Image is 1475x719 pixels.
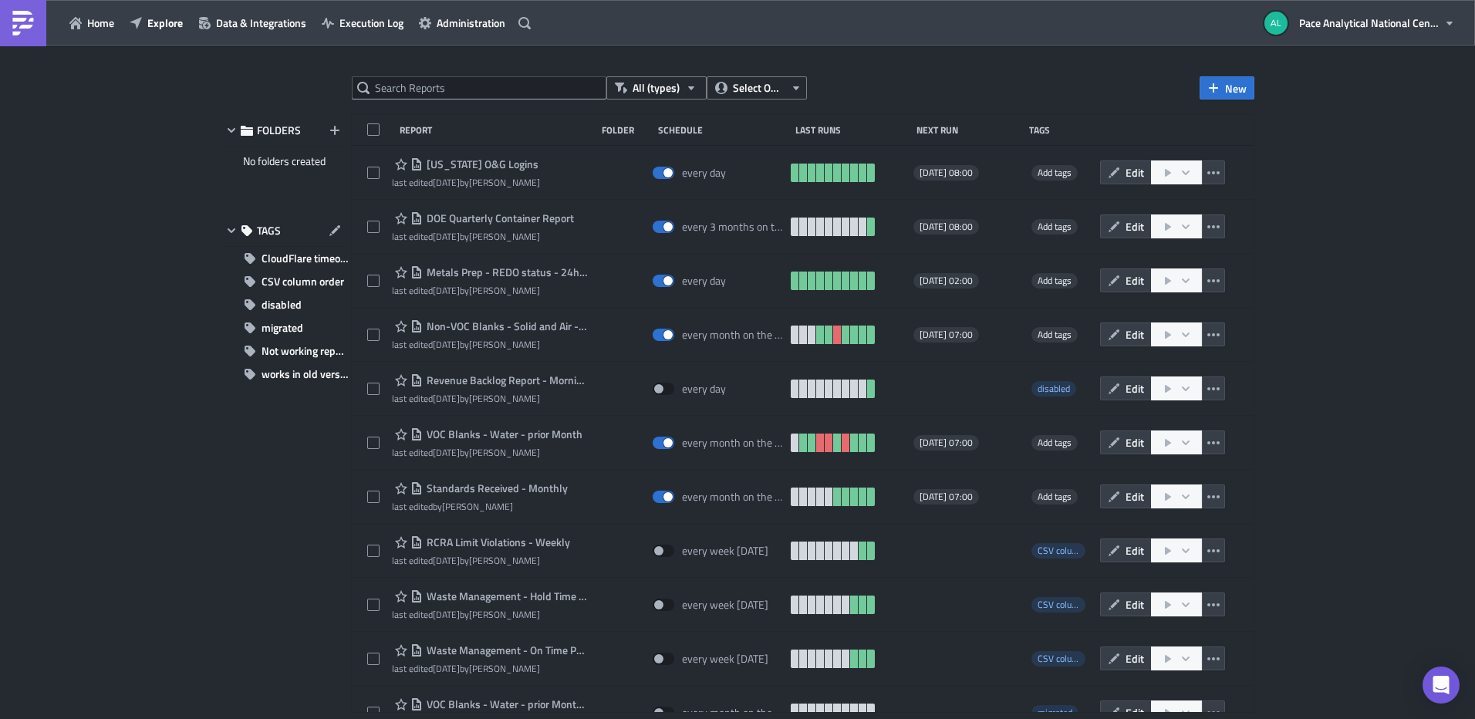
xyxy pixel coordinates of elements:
[1038,273,1072,288] span: Add tags
[1100,160,1152,184] button: Edit
[1100,484,1152,508] button: Edit
[433,175,460,190] time: 2025-08-08T14:11:04Z
[87,15,114,31] span: Home
[423,265,588,279] span: Metals Prep - REDO status - 24hrs
[221,247,348,270] button: CloudFlare timeout
[1263,10,1289,36] img: Avatar
[707,76,807,100] button: Select Owner
[920,329,973,341] span: [DATE] 07:00
[122,11,191,35] a: Explore
[257,123,301,137] span: FOLDERS
[682,328,784,342] div: every month on the 1st
[682,220,784,234] div: every 3 months on the 1st
[11,11,35,35] img: PushMetrics
[633,79,680,96] span: All (types)
[1038,651,1106,666] span: CSV column order
[1038,489,1072,504] span: Add tags
[411,11,513,35] button: Administration
[682,652,768,666] div: every week on Monday
[147,15,183,31] span: Explore
[1126,380,1144,397] span: Edit
[62,11,122,35] a: Home
[352,76,606,100] input: Search Reports
[437,15,505,31] span: Administration
[339,15,403,31] span: Execution Log
[1031,651,1085,667] span: CSV column order
[392,339,588,350] div: last edited by [PERSON_NAME]
[257,224,281,238] span: TAGS
[1126,596,1144,613] span: Edit
[1100,592,1152,616] button: Edit
[392,177,540,188] div: last edited by [PERSON_NAME]
[682,274,726,288] div: every day
[262,339,348,363] span: Not working report either
[682,166,726,180] div: every day
[1126,650,1144,667] span: Edit
[392,663,588,674] div: last edited by [PERSON_NAME]
[1031,165,1078,181] span: Add tags
[423,697,588,711] span: VOC Blanks - Water - prior Month-OLD
[423,481,568,495] span: Standards Received - Monthly
[682,544,768,558] div: every week on Monday
[1100,268,1152,292] button: Edit
[920,275,973,287] span: [DATE] 02:00
[433,391,460,406] time: 2025-04-28T16:45:28Z
[433,229,460,244] time: 2025-06-10T14:24:40Z
[400,124,594,136] div: Report
[262,247,348,270] span: CloudFlare timeout
[682,490,784,504] div: every month on the 1st
[920,437,973,449] span: [DATE] 07:00
[433,607,460,622] time: 2025-05-06T13:38:38Z
[423,589,588,603] span: Waste Management - Hold Time Performance Detail - Weekly
[314,11,411,35] button: Execution Log
[1031,597,1085,613] span: CSV column order
[733,79,785,96] span: Select Owner
[262,293,302,316] span: disabled
[1031,273,1078,289] span: Add tags
[191,11,314,35] a: Data & Integrations
[433,553,460,568] time: 2025-07-18T18:21:30Z
[221,270,348,293] button: CSV column order
[1225,80,1247,96] span: New
[1031,381,1076,397] span: disabled
[423,211,574,225] span: DOE Quarterly Container Report
[1029,124,1094,136] div: Tags
[658,124,788,136] div: Schedule
[423,427,582,441] span: VOC Blanks - Water - prior Month
[1031,219,1078,235] span: Add tags
[602,124,650,136] div: Folder
[392,285,588,296] div: last edited by [PERSON_NAME]
[216,15,306,31] span: Data & Integrations
[1126,164,1144,181] span: Edit
[262,316,303,339] span: migrated
[1038,327,1072,342] span: Add tags
[1126,542,1144,559] span: Edit
[423,319,588,333] span: Non-VOC Blanks - Solid and Air - prior Month
[1031,543,1085,559] span: CSV column order
[262,270,344,293] span: CSV column order
[1031,489,1078,505] span: Add tags
[1200,76,1254,100] button: New
[1100,322,1152,346] button: Edit
[221,316,348,339] button: migrated
[920,491,973,503] span: [DATE] 07:00
[1100,430,1152,454] button: Edit
[682,598,768,612] div: every week on Monday
[1100,214,1152,238] button: Edit
[1031,435,1078,451] span: Add tags
[1126,488,1144,505] span: Edit
[920,221,973,233] span: [DATE] 08:00
[1038,435,1072,450] span: Add tags
[221,363,348,386] button: works in old version...
[1038,381,1070,396] span: disabled
[221,339,348,363] button: Not working report either
[1038,543,1106,558] span: CSV column order
[1299,15,1438,31] span: Pace Analytical National Center for Testing and Innovation
[392,609,588,620] div: last edited by [PERSON_NAME]
[1126,218,1144,235] span: Edit
[392,501,568,512] div: last edited by [PERSON_NAME]
[1100,646,1152,670] button: Edit
[423,373,588,387] span: Revenue Backlog Report - Morning (copy)
[392,393,588,404] div: last edited by [PERSON_NAME]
